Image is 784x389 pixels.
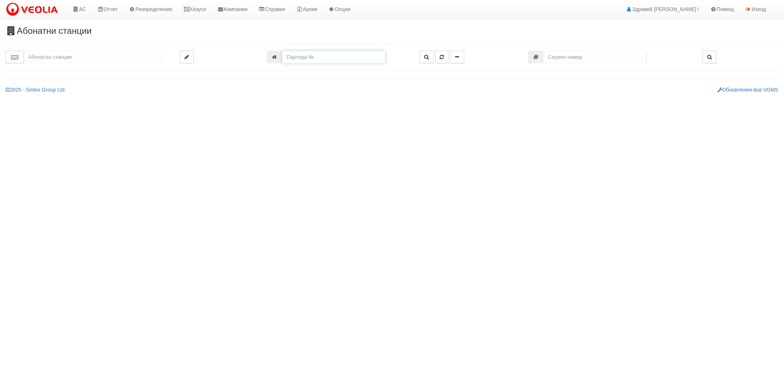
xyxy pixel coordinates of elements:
input: Сериен номер [544,51,647,63]
input: Абонатна станция [24,51,162,63]
h3: Абонатни станции [6,26,778,36]
a: 2025 - Sintex Group Ltd. [6,87,66,93]
img: VeoliaLogo.png [6,2,61,17]
input: Партида № [282,51,385,63]
a: Обновления във VGMS [717,87,778,93]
